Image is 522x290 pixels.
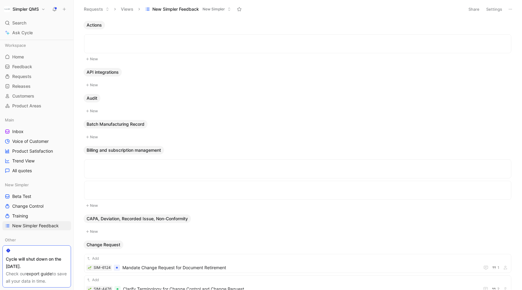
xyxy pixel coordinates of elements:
[84,81,512,89] button: New
[87,121,144,127] span: Batch Manufacturing Record
[2,62,71,71] a: Feedback
[2,28,71,37] a: Ask Cycle
[142,5,234,14] button: New Simpler FeedbackNew Simpler
[2,166,71,175] a: All quotes
[2,91,71,101] a: Customers
[84,120,147,128] button: Batch Manufacturing Record
[94,265,111,271] div: SIM-6124
[84,107,512,115] button: New
[2,147,71,156] a: Product Satisfaction
[203,6,225,12] span: New Simpler
[2,137,71,146] a: Voice of Customer
[2,101,71,110] a: Product Areas
[2,211,71,221] a: Training
[87,69,119,75] span: API integrations
[5,117,14,123] span: Main
[2,235,71,246] div: Other
[12,103,41,109] span: Product Areas
[84,228,512,235] button: New
[466,5,482,13] button: Share
[5,42,26,48] span: Workspace
[12,148,53,154] span: Product Satisfaction
[12,158,35,164] span: Trend View
[12,223,59,229] span: New Simpler Feedback
[84,214,191,223] button: CAPA, Deviation, Recorded Issue, Non-Conformity
[2,180,71,230] div: New SimplerBeta TestChange ControlTrainingNew Simpler Feedback
[12,193,31,199] span: Beta Test
[81,120,514,141] div: Batch Manufacturing RecordNew
[4,6,10,12] img: Simpler QMS
[2,156,71,165] a: Trend View
[84,68,122,76] button: API integrations
[87,22,102,28] span: Actions
[81,68,514,89] div: API integrationsNew
[84,94,100,102] button: Audit
[87,216,188,222] span: CAPA, Deviation, Recorded Issue, Non-Conformity
[2,41,71,50] div: Workspace
[84,202,512,209] button: New
[12,168,32,174] span: All quotes
[2,115,71,175] div: MainInboxVoice of CustomerProduct SatisfactionTrend ViewAll quotes
[118,5,136,14] button: Views
[81,146,514,210] div: Billing and subscription managementNew
[26,271,52,276] a: export guide
[6,255,68,270] div: Cycle will shut down on the [DATE].
[483,5,505,13] button: Settings
[84,133,512,141] button: New
[2,18,71,28] div: Search
[12,83,31,89] span: Releases
[81,5,112,14] button: Requests
[2,235,71,244] div: Other
[84,55,512,63] button: New
[86,277,100,283] button: Add
[87,147,161,153] span: Billing and subscription management
[2,202,71,211] a: Change Control
[81,94,514,115] div: AuditNew
[12,128,24,135] span: Inbox
[491,264,501,271] button: 1
[2,5,47,13] button: Simpler QMSSimpler QMS
[88,266,91,270] img: 🌱
[2,82,71,91] a: Releases
[13,6,39,12] h1: Simpler QMS
[2,180,71,189] div: New Simpler
[2,221,71,230] a: New Simpler Feedback
[152,6,199,12] span: New Simpler Feedback
[2,72,71,81] a: Requests
[12,54,24,60] span: Home
[87,242,120,248] span: Change Request
[12,213,28,219] span: Training
[84,254,511,273] a: Add🌱SIM-6124Mandate Change Request for Document Retirement1
[12,93,34,99] span: Customers
[122,264,477,271] span: Mandate Change Request for Document Retirement
[84,146,164,154] button: Billing and subscription management
[2,52,71,61] a: Home
[498,266,499,270] span: 1
[5,182,29,188] span: New Simpler
[6,270,68,285] div: Check our to save all your data in time.
[2,115,71,125] div: Main
[81,214,514,236] div: CAPA, Deviation, Recorded Issue, Non-ConformityNew
[2,127,71,136] a: Inbox
[84,21,105,29] button: Actions
[12,73,32,80] span: Requests
[84,240,123,249] button: Change Request
[12,19,26,27] span: Search
[12,203,43,209] span: Change Control
[86,255,100,262] button: Add
[12,29,33,36] span: Ask Cycle
[12,64,32,70] span: Feedback
[81,21,514,63] div: ActionsNew
[5,237,16,243] span: Other
[87,95,97,101] span: Audit
[12,138,49,144] span: Voice of Customer
[2,192,71,201] a: Beta Test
